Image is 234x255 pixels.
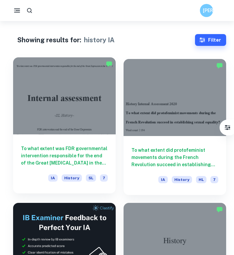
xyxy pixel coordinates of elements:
button: [PERSON_NAME] [200,4,213,17]
img: Marked [216,62,223,69]
h6: To what extent did protofeminist movements during the French Revolution succeed in establishing s... [131,147,218,168]
a: To what extent did protofeminist movements during the French Revolution succeed in establishing s... [124,59,226,195]
span: History [172,176,192,183]
span: History [62,174,82,182]
span: IA [158,176,168,183]
h1: Showing results for: [17,35,81,45]
a: To what extent was FDR governmental intervention responsible for the end of the Great [MEDICAL_DA... [13,59,116,195]
span: 7 [100,174,108,182]
button: Filter [221,121,234,134]
span: HL [196,176,206,183]
h1: history IA [84,35,115,45]
img: Marked [106,61,112,67]
span: SL [86,174,96,182]
span: 7 [210,176,218,183]
h6: [PERSON_NAME] [203,7,210,14]
button: Filter [195,34,226,46]
img: Marked [216,206,223,213]
span: IA [48,174,58,182]
h6: To what extent was FDR governmental intervention responsible for the end of the Great [MEDICAL_DA... [21,145,108,167]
